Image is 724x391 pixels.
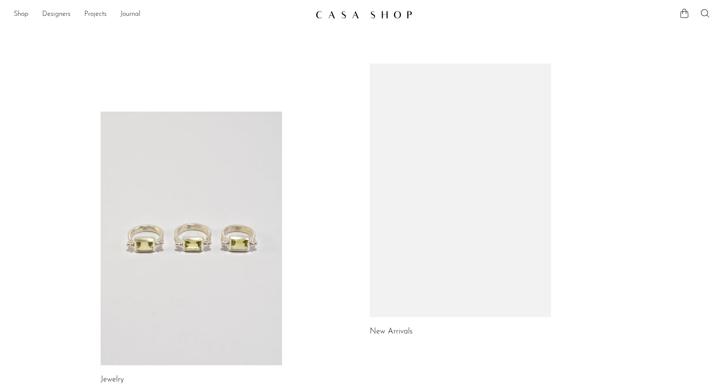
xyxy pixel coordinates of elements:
[101,376,124,384] a: Jewelry
[14,7,309,22] ul: NEW HEADER MENU
[84,9,107,20] a: Projects
[14,7,309,22] nav: Desktop navigation
[120,9,141,20] a: Journal
[370,328,413,336] a: New Arrivals
[14,9,28,20] a: Shop
[42,9,71,20] a: Designers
